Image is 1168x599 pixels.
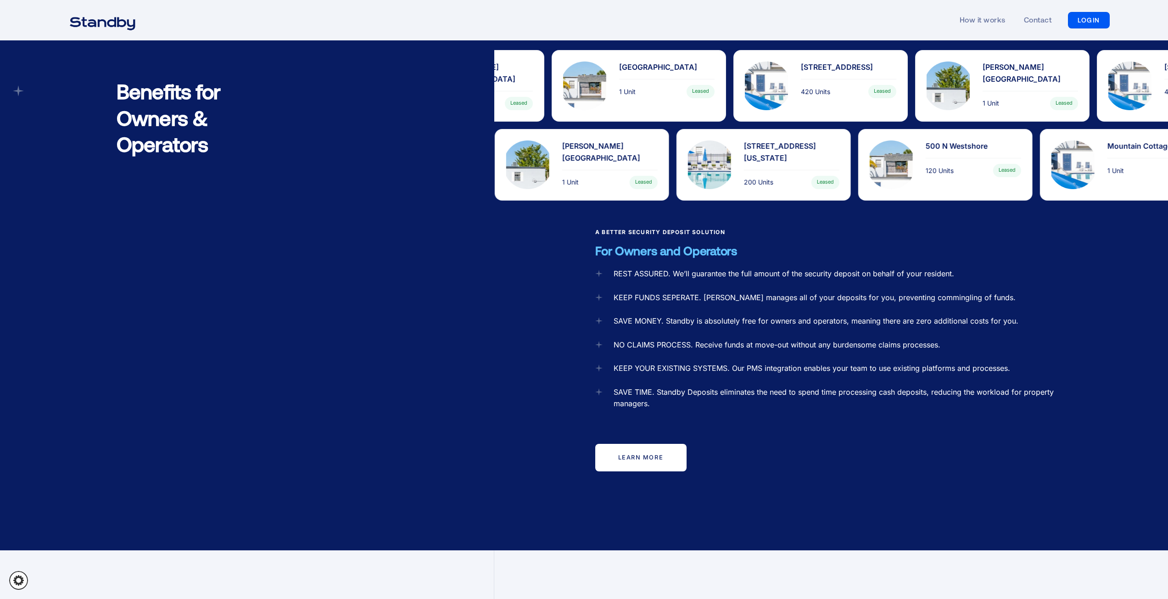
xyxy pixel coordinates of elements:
div: [GEOGRAPHIC_DATA] [619,62,715,73]
div: [PERSON_NAME][GEOGRAPHIC_DATA] [562,140,658,164]
a: home [58,11,147,29]
div: SAVE TIME. Standby Deposits eliminates the need to spend time processing cash deposits, reducing ... [614,386,1067,410]
h2: Benefits for Owners & Operators [117,78,256,157]
div: REST ASSURED. We’ll guarantee the full amount of the security deposit on behalf of your resident. [614,268,954,280]
div: KEEP FUNDS SEPERATE. [PERSON_NAME] manages all of your deposits for you, preventing commingling o... [614,292,1016,304]
div: 1 Unit [619,87,636,96]
div: Leased [630,176,658,189]
div: learn more [618,454,663,461]
div: 500 N Westshore [926,140,1021,152]
div: 1 Unit [562,178,579,187]
a: learn more [595,444,687,471]
h3: A Better Security Deposit Solution [595,228,1067,237]
div: NO CLAIMS PROCESS. Receive funds at move-out without any burdensome claims processes. [614,339,940,351]
div: [STREET_ADDRESS][US_STATE] [744,140,839,164]
p: For Owners and Operators [595,242,1067,259]
div: KEEP YOUR EXISTING SYSTEMS. Our PMS integration enables your team to use existing platforms and p... [614,363,1010,375]
div: Leased [868,85,896,98]
div: 420 Units [801,87,830,96]
div: Leased [687,85,715,98]
div: 1 Unit [983,99,999,108]
a: Cookie settings [9,571,28,590]
div: 120 Units [926,166,954,175]
div: Leased [1050,97,1078,110]
div: 1 Unit [1107,166,1124,175]
div: 200 Units [744,178,773,187]
div: Leased [811,176,839,189]
div: Leased [505,97,533,110]
div: [STREET_ADDRESS] [801,62,896,73]
div: Leased [993,164,1021,177]
div: [PERSON_NAME][GEOGRAPHIC_DATA] [437,62,533,85]
div: SAVE MONEY. Standby is absolutely free for owners and operators, meaning there are zero additiona... [614,315,1018,327]
a: LOGIN [1068,12,1110,28]
div: [PERSON_NAME][GEOGRAPHIC_DATA] [983,62,1078,85]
